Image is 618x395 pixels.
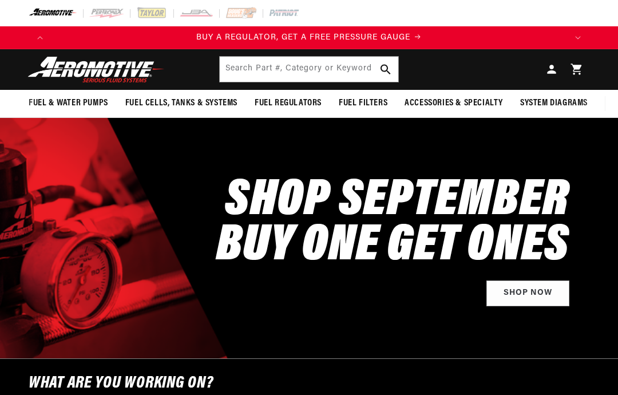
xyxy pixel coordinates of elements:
summary: Fuel & Water Pumps [20,90,117,117]
a: Shop Now [486,281,569,306]
h2: SHOP SEPTEMBER BUY ONE GET ONES [216,179,569,270]
summary: Fuel Filters [330,90,396,117]
summary: Accessories & Specialty [396,90,512,117]
span: Fuel Filters [339,97,387,109]
button: Translation missing: en.sections.announcements.next_announcement [566,26,589,49]
button: search button [373,57,398,82]
summary: Fuel Cells, Tanks & Systems [117,90,246,117]
summary: Fuel Regulators [246,90,330,117]
span: Accessories & Specialty [405,97,503,109]
div: 1 of 4 [51,31,566,44]
span: Fuel Regulators [255,97,322,109]
img: Aeromotive [25,56,168,83]
span: BUY A REGULATOR, GET A FREE PRESSURE GAUGE [196,33,410,42]
span: Fuel & Water Pumps [29,97,108,109]
summary: System Diagrams [512,90,596,117]
a: BUY A REGULATOR, GET A FREE PRESSURE GAUGE [51,31,566,44]
button: Translation missing: en.sections.announcements.previous_announcement [29,26,51,49]
input: Search by Part Number, Category or Keyword [220,57,398,82]
span: System Diagrams [520,97,588,109]
span: Fuel Cells, Tanks & Systems [125,97,237,109]
div: Announcement [51,31,566,44]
